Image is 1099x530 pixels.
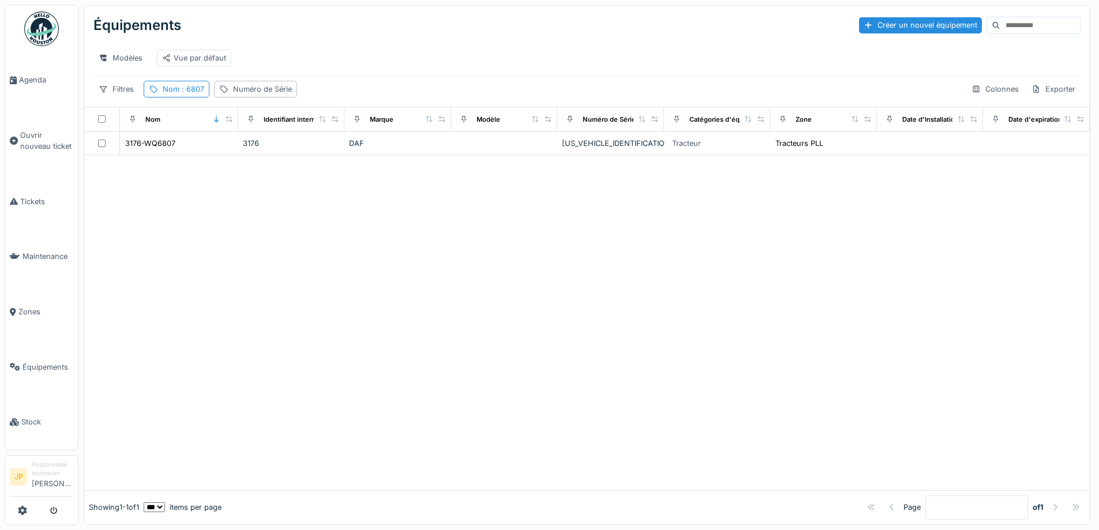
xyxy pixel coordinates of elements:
a: Agenda [5,52,78,108]
span: : 6807 [179,85,204,93]
div: Modèles [93,50,148,66]
li: JP [10,468,27,486]
div: Créer un nouvel équipement [859,17,982,33]
div: Responsable technicien [32,460,73,478]
div: Filtres [93,81,139,97]
div: [US_VEHICLE_IDENTIFICATION_NUMBER] [562,138,659,149]
a: Ouvrir nouveau ticket [5,108,78,174]
div: Zone [796,115,812,125]
span: Équipements [22,362,73,373]
a: Stock [5,394,78,450]
div: Nom [145,115,160,125]
div: Tracteur [672,138,701,149]
a: JP Responsable technicien[PERSON_NAME] [10,460,73,497]
span: Stock [21,416,73,427]
div: Page [903,502,921,513]
div: Showing 1 - 1 of 1 [89,502,139,513]
a: Maintenance [5,229,78,284]
span: Ouvrir nouveau ticket [20,130,73,152]
div: Tracteurs PLL [775,138,823,149]
div: Identifiant interne [264,115,320,125]
div: Exporter [1026,81,1081,97]
span: Zones [18,306,73,317]
div: Équipements [93,10,181,40]
div: 3176 [243,138,340,149]
div: 3176-WQ6807 [125,138,175,149]
span: Maintenance [22,251,73,262]
img: Badge_color-CXgf-gQk.svg [24,12,59,46]
div: Colonnes [966,81,1024,97]
a: Tickets [5,174,78,230]
div: DAF [349,138,447,149]
div: Marque [370,115,393,125]
div: items per page [144,502,222,513]
div: Modèle [477,115,500,125]
span: Agenda [19,74,73,85]
div: Numéro de Série [233,84,292,95]
div: Nom [163,84,204,95]
div: Numéro de Série [583,115,636,125]
div: Vue par défaut [162,52,226,63]
span: Tickets [20,196,73,207]
strong: of 1 [1033,502,1044,513]
div: Date d'Installation [902,115,959,125]
a: Zones [5,284,78,340]
li: [PERSON_NAME] [32,460,73,494]
div: Catégories d'équipement [689,115,770,125]
a: Équipements [5,340,78,395]
div: Date d'expiration [1008,115,1062,125]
